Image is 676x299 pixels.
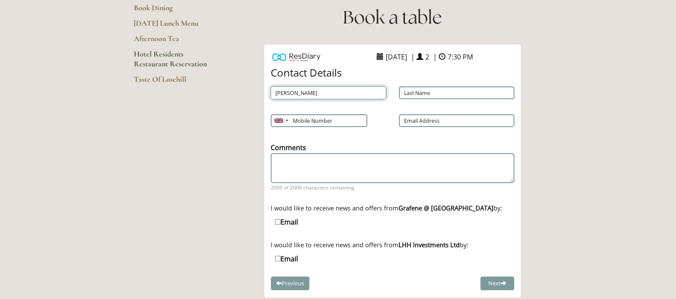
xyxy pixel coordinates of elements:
div: A Valid Email is Required [393,110,521,131]
strong: LHH Investments Ltd [399,240,460,249]
a: Taste Of Losehill [134,74,215,90]
input: Email [275,219,280,225]
span: | [411,52,415,62]
h1: Book a table [243,5,543,30]
h4: Contact Details [271,67,514,78]
div: I would like to receive news and offers from by: [271,204,514,212]
div: A First Name is Required [264,82,393,104]
div: United Kingdom: +44 [271,115,291,127]
input: A First Name is Required [271,86,386,99]
input: Email [275,256,280,261]
a: [DATE] Lunch Menu [134,18,215,34]
span: 2 [423,50,431,64]
a: Hotel Residents Restaurant Reservation [134,49,215,74]
input: A Valid Telephone Number is Required [271,114,367,127]
span: [DATE] [384,50,409,64]
div: A Valid Telephone Number is Required [264,110,393,131]
strong: Grafene @ [GEOGRAPHIC_DATA] [399,204,493,212]
div: I would like to receive news and offers from by: [271,240,514,249]
button: Previous [271,276,310,290]
span: 7:30 PM [446,50,475,64]
label: Comments [271,143,306,152]
a: Book Dining [134,3,215,18]
span: | [433,52,437,62]
a: Afternoon Tea [134,34,215,49]
label: Email [275,217,298,227]
img: Powered by ResDiary [272,51,320,63]
div: A Last Name is Required [393,82,521,104]
button: Next [480,276,514,290]
input: A Valid Email is Required [399,114,514,127]
label: Email [275,254,298,263]
input: A Last Name is Required [399,86,514,99]
span: 2000 of 2000 characters remaining [271,184,514,191]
